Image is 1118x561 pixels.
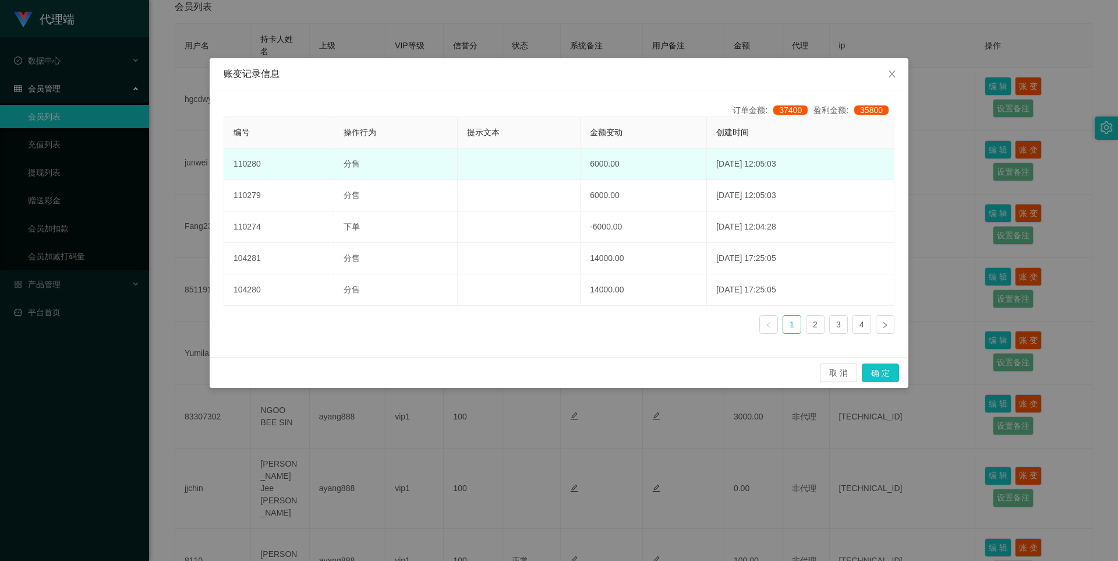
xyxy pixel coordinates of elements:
td: 分售 [334,180,457,211]
span: 35800 [854,105,889,115]
td: -6000.00 [581,211,707,243]
div: 订单金额: [733,104,813,117]
button: 取 消 [820,364,857,382]
td: 14000.00 [581,243,707,274]
span: 编号 [233,128,250,137]
td: 110274 [224,211,334,243]
i: 图标: close [887,69,897,79]
td: 6000.00 [581,149,707,180]
li: 4 [852,315,871,334]
li: 上一页 [759,315,778,334]
td: [DATE] 12:05:03 [707,180,894,211]
td: [DATE] 17:25:05 [707,274,894,306]
i: 图标: right [882,322,889,329]
td: 分售 [334,243,457,274]
span: 操作行为 [344,128,376,137]
td: 104281 [224,243,334,274]
div: 账变记录信息 [224,68,894,80]
a: 4 [853,316,871,333]
li: 下一页 [876,315,894,334]
td: 分售 [334,274,457,306]
td: 14000.00 [581,274,707,306]
a: 1 [783,316,801,333]
a: 2 [806,316,824,333]
td: 110280 [224,149,334,180]
span: 37400 [773,105,808,115]
td: 110279 [224,180,334,211]
div: 盈利金额: [813,104,894,117]
li: 1 [783,315,801,334]
li: 3 [829,315,848,334]
td: [DATE] 12:04:28 [707,211,894,243]
i: 图标: left [765,322,772,329]
td: 104280 [224,274,334,306]
td: 下单 [334,211,457,243]
td: [DATE] 17:25:05 [707,243,894,274]
span: 金额变动 [590,128,622,137]
li: 2 [806,315,825,334]
td: 6000.00 [581,180,707,211]
a: 3 [830,316,847,333]
span: 创建时间 [716,128,749,137]
td: 分售 [334,149,457,180]
span: 提示文本 [467,128,500,137]
button: Close [876,58,908,91]
td: [DATE] 12:05:03 [707,149,894,180]
button: 确 定 [862,364,899,382]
